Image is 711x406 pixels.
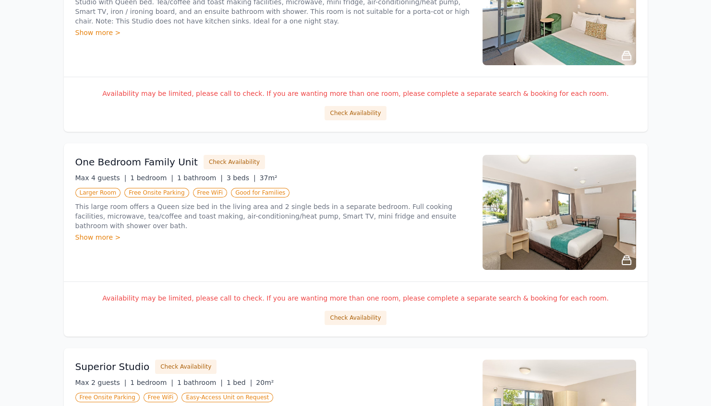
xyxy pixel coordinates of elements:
h3: Superior Studio [75,360,150,373]
p: This large room offers a Queen size bed in the living area and 2 single beds in a separate bedroo... [75,202,471,231]
span: Free Onsite Parking [124,188,189,197]
button: Check Availability [204,155,265,169]
span: 3 beds | [227,174,256,182]
span: Max 2 guests | [75,379,127,386]
span: Free WiFi [193,188,228,197]
span: 1 bathroom | [177,379,223,386]
h3: One Bedroom Family Unit [75,155,198,169]
p: Availability may be limited, please call to check. If you are wanting more than one room, please ... [75,293,636,303]
button: Check Availability [155,360,217,374]
span: 1 bathroom | [177,174,223,182]
button: Check Availability [325,106,386,120]
span: 1 bedroom | [130,379,173,386]
button: Check Availability [325,311,386,325]
span: 37m² [260,174,277,182]
span: Free Onsite Parking [75,393,140,402]
span: 1 bed | [227,379,252,386]
span: Max 4 guests | [75,174,127,182]
div: Show more > [75,28,471,37]
span: Easy-Access Unit on Request [181,393,273,402]
div: Show more > [75,232,471,242]
span: Larger Room [75,188,121,197]
p: Availability may be limited, please call to check. If you are wanting more than one room, please ... [75,89,636,98]
span: Good for Families [231,188,289,197]
span: 20m² [256,379,274,386]
span: Free WiFi [144,393,178,402]
span: 1 bedroom | [130,174,173,182]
